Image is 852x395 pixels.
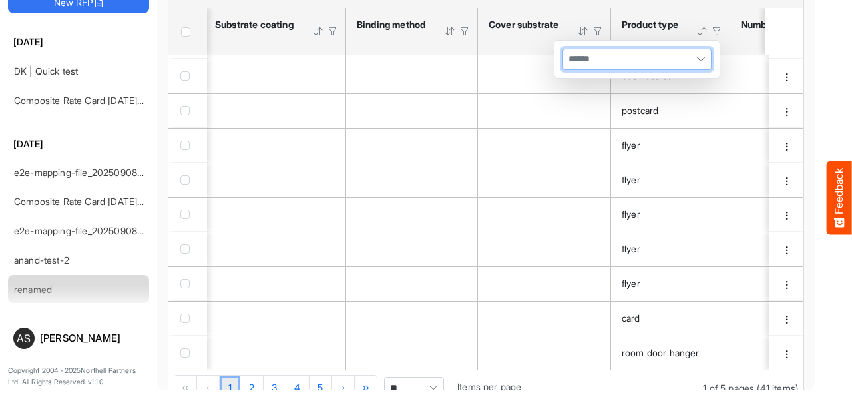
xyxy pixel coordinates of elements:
[622,243,640,254] span: flyer
[204,266,346,301] td: is template cell Column Header httpsnorthellcomontologiesmapping-rulesmanufacturinghassubstrateco...
[478,197,611,232] td: is template cell Column Header httpsnorthellcomontologiesmapping-rulesmaterialhascovermaterialtype
[168,336,207,370] td: checkbox
[168,232,207,266] td: checkbox
[611,301,730,336] td: card is template cell Column Header httpsnorthellcomontologiesmapping-rulesproducthasproducttype
[769,93,806,128] td: 2cc02a9b-5c57-437b-ace5-9070fa9ef2b6 is template cell Column Header
[346,301,478,336] td: is template cell Column Header httpsnorthellcomontologiesmapping-rulesassemblyhasbindingmethod
[622,19,679,31] div: Product type
[769,232,806,266] td: abcc1cb4-24a7-48db-ad8b-9a001e151e16 is template cell Column Header
[779,348,794,361] button: dropdownbutton
[622,105,658,116] span: postcard
[489,19,560,31] div: Cover substrate
[204,128,346,163] td: is template cell Column Header httpsnorthellcomontologiesmapping-rulesmanufacturinghassubstrateco...
[779,313,794,326] button: dropdownbutton
[478,163,611,197] td: is template cell Column Header httpsnorthellcomontologiesmapping-rulesmaterialhascovermaterialtype
[204,336,346,370] td: is template cell Column Header httpsnorthellcomontologiesmapping-rulesmanufacturinghassubstrateco...
[611,232,730,266] td: flyer is template cell Column Header httpsnorthellcomontologiesmapping-rulesproducthasproducttype
[622,312,640,324] span: card
[711,25,723,37] div: Filter Icon
[622,208,640,220] span: flyer
[346,59,478,93] td: is template cell Column Header httpsnorthellcomontologiesmapping-rulesassemblyhasbindingmethod
[14,167,170,178] a: e2e-mapping-file_20250908_163537
[478,301,611,336] td: is template cell Column Header httpsnorthellcomontologiesmapping-rulesmaterialhascovermaterialtype
[327,25,339,37] div: Filter Icon
[611,336,730,370] td: room door hanger is template cell Column Header httpsnorthellcomontologiesmapping-rulesproducthas...
[168,301,207,336] td: checkbox
[346,93,478,128] td: is template cell Column Header httpsnorthellcomontologiesmapping-rulesassemblyhasbindingmethod
[204,301,346,336] td: is template cell Column Header httpsnorthellcomontologiesmapping-rulesmanufacturinghassubstrateco...
[622,347,700,358] span: room door hanger
[14,65,78,77] a: DK | Quick test
[8,35,149,49] h6: [DATE]
[204,197,346,232] td: is template cell Column Header httpsnorthellcomontologiesmapping-rulesmanufacturinghassubstrateco...
[40,333,144,343] div: [PERSON_NAME]
[457,381,521,392] span: Items per page
[14,225,169,236] a: e2e-mapping-file_20250908_161650
[757,382,798,394] span: (41 items)
[14,196,172,207] a: Composite Rate Card [DATE]_smaller
[769,266,806,301] td: a204a167-fae1-49e3-8754-e8422a493d85 is template cell Column Header
[611,93,730,128] td: postcard is template cell Column Header httpsnorthellcomontologiesmapping-rulesproducthasproducttype
[168,8,207,55] th: Header checkbox
[769,59,806,93] td: fb40a24c-64e9-4657-a232-14edfba47511 is template cell Column Header
[622,174,640,185] span: flyer
[204,59,346,93] td: is template cell Column Header httpsnorthellcomontologiesmapping-rulesmanufacturinghassubstrateco...
[346,163,478,197] td: is template cell Column Header httpsnorthellcomontologiesmapping-rulesassemblyhasbindingmethod
[779,278,794,292] button: dropdownbutton
[8,137,149,151] h6: [DATE]
[478,93,611,128] td: is template cell Column Header httpsnorthellcomontologiesmapping-rulesmaterialhascovermaterialtype
[357,19,427,31] div: Binding method
[478,336,611,370] td: is template cell Column Header httpsnorthellcomontologiesmapping-rulesmaterialhascovermaterialtype
[611,163,730,197] td: flyer is template cell Column Header httpsnorthellcomontologiesmapping-rulesproducthasproducttype
[478,128,611,163] td: is template cell Column Header httpsnorthellcomontologiesmapping-rulesmaterialhascovermaterialtype
[779,209,794,222] button: dropdownbutton
[346,128,478,163] td: is template cell Column Header httpsnorthellcomontologiesmapping-rulesassemblyhasbindingmethod
[346,336,478,370] td: is template cell Column Header httpsnorthellcomontologiesmapping-rulesassemblyhasbindingmethod
[769,301,806,336] td: a4e37aad-1041-4905-857d-55b63d569415 is template cell Column Header
[168,93,207,128] td: checkbox
[478,59,611,93] td: is template cell Column Header httpsnorthellcomontologiesmapping-rulesmaterialhascovermaterialtype
[611,266,730,301] td: flyer is template cell Column Header httpsnorthellcomontologiesmapping-rulesproducthasproducttype
[204,93,346,128] td: is template cell Column Header httpsnorthellcomontologiesmapping-rulesmanufacturinghassubstrateco...
[459,25,471,37] div: Filter Icon
[8,365,149,388] p: Copyright 2004 - 2025 Northell Partners Ltd. All Rights Reserved. v 1.1.0
[827,161,852,234] button: Feedback
[478,266,611,301] td: is template cell Column Header httpsnorthellcomontologiesmapping-rulesmaterialhascovermaterialtype
[611,197,730,232] td: flyer is template cell Column Header httpsnorthellcomontologiesmapping-rulesproducthasproducttype
[779,140,794,153] button: dropdownbutton
[592,25,604,37] div: Filter Icon
[769,163,806,197] td: 1a919eb2-d628-42aa-8923-06823bb1533a is template cell Column Header
[769,197,806,232] td: d8fd4f9b-e5f8-439c-bc14-7105771217ab is template cell Column Header
[346,266,478,301] td: is template cell Column Header httpsnorthellcomontologiesmapping-rulesassemblyhasbindingmethod
[703,382,754,394] span: 1 of 5 pages
[769,128,806,163] td: 7a554a1a-d99a-4e06-b3ae-287f57e074b8 is template cell Column Header
[14,95,149,106] a: Composite Rate Card [DATE] (1)
[779,175,794,188] button: dropdownbutton
[168,128,207,163] td: checkbox
[563,49,596,69] input: multiselect
[779,105,794,119] button: dropdownbutton
[741,19,829,31] div: Number of versions
[478,232,611,266] td: is template cell Column Header httpsnorthellcomontologiesmapping-rulesmaterialhascovermaterialtype
[14,254,69,266] a: anand-test-2
[204,232,346,266] td: is template cell Column Header httpsnorthellcomontologiesmapping-rulesmanufacturinghassubstrateco...
[168,163,207,197] td: checkbox
[346,232,478,266] td: is template cell Column Header httpsnorthellcomontologiesmapping-rulesassemblyhasbindingmethod
[168,266,207,301] td: checkbox
[779,244,794,257] button: dropdownbutton
[168,59,207,93] td: checkbox
[611,128,730,163] td: flyer is template cell Column Header httpsnorthellcomontologiesmapping-rulesproducthasproducttype
[622,278,640,289] span: flyer
[14,284,52,295] a: renamed
[168,197,207,232] td: checkbox
[779,71,794,84] button: dropdownbutton
[622,139,640,151] span: flyer
[769,336,806,370] td: 965d3478-ab3c-4e60-9a37-6cd1f81d868d is template cell Column Header
[204,163,346,197] td: is template cell Column Header httpsnorthellcomontologiesmapping-rulesmanufacturinghassubstrateco...
[346,197,478,232] td: is template cell Column Header httpsnorthellcomontologiesmapping-rulesassemblyhasbindingmethod
[215,19,295,31] div: Substrate coating
[17,333,31,344] span: AS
